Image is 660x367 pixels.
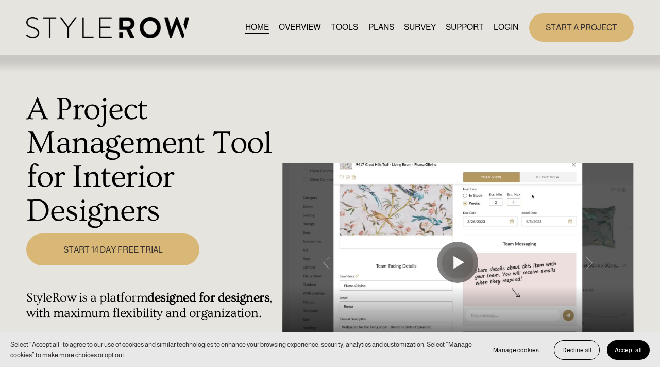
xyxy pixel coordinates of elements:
[10,340,475,360] p: Select “Accept all” to agree to our use of cookies and similar technologies to enhance your brows...
[245,21,269,35] a: HOME
[446,21,484,35] a: folder dropdown
[446,21,484,34] span: SUPPORT
[331,21,358,35] a: TOOLS
[47,331,276,344] p: Project Management
[562,346,591,354] span: Decline all
[26,233,199,265] a: START 14 DAY FREE TRIAL
[404,21,436,35] a: SURVEY
[279,21,321,35] a: OVERVIEW
[493,346,539,354] span: Manage cookies
[529,13,634,42] a: START A PROJECT
[26,93,276,228] h1: A Project Management Tool for Interior Designers
[26,17,189,38] img: StyleRow
[554,340,600,360] button: Decline all
[485,340,547,360] button: Manage cookies
[437,242,478,283] button: Play
[494,21,518,35] a: LOGIN
[147,290,269,305] strong: designed for designers
[26,290,276,321] h4: StyleRow is a platform , with maximum flexibility and organization.
[615,346,642,354] span: Accept all
[607,340,650,360] button: Accept all
[368,21,394,35] a: PLANS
